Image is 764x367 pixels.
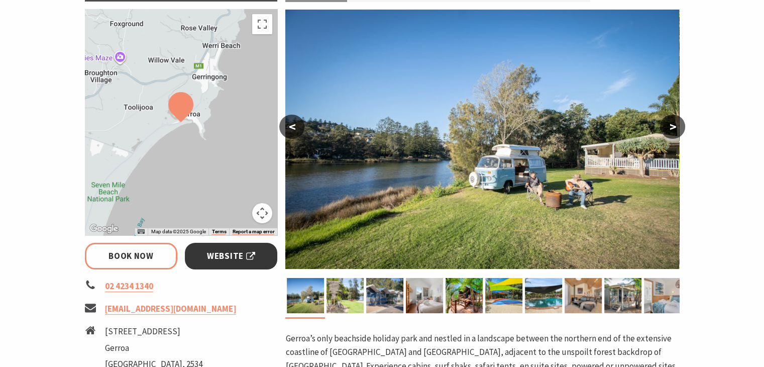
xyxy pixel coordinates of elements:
[87,222,121,235] a: Open this area in Google Maps (opens a new window)
[211,229,226,235] a: Terms (opens in new tab)
[446,278,483,313] img: Safari Tents at Seven Mile Beach Holiday Park
[105,341,202,355] li: Gerroa
[485,278,522,313] img: jumping pillow
[138,228,145,235] button: Keyboard shortcuts
[105,281,153,292] a: 02 4234 1340
[105,303,236,315] a: [EMAIL_ADDRESS][DOMAIN_NAME]
[406,278,443,313] img: shack 2
[326,278,364,313] img: Welcome to Seven Mile Beach Holiday Park
[604,278,641,313] img: Couple on cabin deck at Seven Mile Beach Holiday Park
[85,243,178,269] a: Book Now
[151,229,205,234] span: Map data ©2025 Google
[279,115,304,139] button: <
[252,14,272,34] button: Toggle fullscreen view
[105,325,202,338] li: [STREET_ADDRESS]
[87,222,121,235] img: Google
[644,278,681,313] img: cabin bedroom
[285,10,679,269] img: Combi Van, Camping, Caravanning, Sites along Crooked River at Seven Mile Beach Holiday Park
[660,115,685,139] button: >
[366,278,403,313] img: Surf shak
[207,249,255,263] span: Website
[252,203,272,223] button: Map camera controls
[232,229,274,235] a: Report a map error
[565,278,602,313] img: fireplace
[525,278,562,313] img: Beachside Pool
[287,278,324,313] img: Combi Van, Camping, Caravanning, Sites along Crooked River at Seven Mile Beach Holiday Park
[185,243,278,269] a: Website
